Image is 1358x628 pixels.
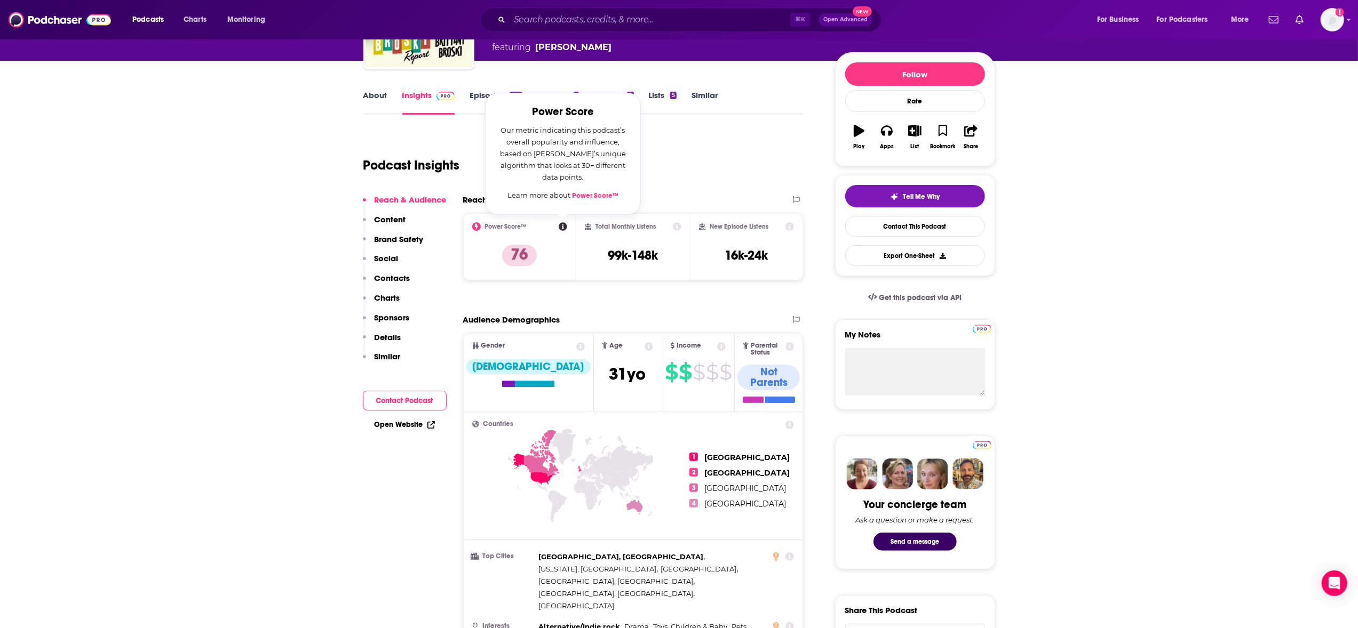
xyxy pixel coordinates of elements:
button: Send a message [873,533,957,551]
span: , [539,575,695,587]
span: [GEOGRAPHIC_DATA] [704,468,790,478]
span: Countries [483,421,514,428]
button: open menu [220,11,279,28]
h2: Power Score™ [485,223,527,230]
span: [US_STATE], [GEOGRAPHIC_DATA] [539,565,657,573]
span: Income [677,342,701,349]
img: Jules Profile [917,458,948,489]
span: [GEOGRAPHIC_DATA] [704,499,786,509]
button: open menu [1224,11,1262,28]
button: open menu [1150,11,1224,28]
img: User Profile [1321,8,1344,31]
p: Brand Safety [375,234,424,244]
div: Bookmark [930,143,955,150]
span: $ [679,364,692,381]
span: featuring [493,41,685,54]
span: Parental Status [751,342,784,356]
h1: Podcast Insights [363,157,460,173]
button: Contacts [363,273,410,293]
div: 3 [627,92,633,99]
a: Charts [177,11,213,28]
span: Age [609,342,623,349]
span: Open Advanced [823,17,868,22]
span: [GEOGRAPHIC_DATA] [661,565,736,573]
span: 31 yo [609,364,646,384]
a: Pro website [973,439,991,449]
button: Play [845,118,873,156]
span: 2 [689,468,698,477]
span: $ [693,364,705,381]
span: [GEOGRAPHIC_DATA], [GEOGRAPHIC_DATA] [539,552,704,561]
img: Podchaser Pro [436,92,455,100]
span: [GEOGRAPHIC_DATA], [GEOGRAPHIC_DATA] [539,589,694,598]
p: Content [375,214,406,224]
span: , [539,563,658,575]
span: [GEOGRAPHIC_DATA] [704,484,786,493]
h3: Share This Podcast [845,605,918,615]
span: [GEOGRAPHIC_DATA], [GEOGRAPHIC_DATA] [539,577,694,585]
div: Apps [880,143,894,150]
h3: 99k-148k [608,247,658,263]
h2: Power Score [498,106,628,118]
a: Open Website [375,420,435,429]
p: Charts [375,293,400,303]
a: Reviews1 [537,90,579,115]
h2: Audience Demographics [463,315,560,325]
span: $ [665,364,678,381]
img: tell me why sparkle [890,192,899,201]
span: , [539,551,705,563]
span: Get this podcast via API [879,293,962,302]
a: Show notifications dropdown [1265,11,1283,29]
a: Credits3 [594,90,633,115]
button: Apps [873,118,901,156]
span: For Podcasters [1157,12,1208,27]
div: Ask a question or make a request. [856,516,974,524]
div: 107 [510,92,522,99]
div: A weekly podcast [493,28,685,54]
p: Similar [375,351,401,361]
span: $ [706,364,718,381]
a: Power Score™ [572,191,618,200]
span: 1 [689,453,698,461]
span: For Business [1097,12,1139,27]
div: 5 [670,92,677,99]
span: Monitoring [227,12,265,27]
div: Not Parents [737,365,800,390]
img: Barbara Profile [882,458,913,489]
h2: New Episode Listens [710,223,768,230]
a: Pro website [973,323,991,333]
span: , [539,587,695,600]
img: Podchaser Pro [973,325,991,333]
span: New [853,6,872,17]
div: Rate [845,90,985,112]
a: Contact This Podcast [845,216,985,237]
div: Share [964,143,978,150]
span: ⌘ K [790,13,810,27]
p: Sponsors [375,312,410,323]
a: Get this podcast via API [860,285,971,311]
label: My Notes [845,329,985,348]
span: 3 [689,484,698,492]
button: Social [363,253,399,273]
img: Jon Profile [952,458,983,489]
span: More [1231,12,1249,27]
input: Search podcasts, credits, & more... [510,11,790,28]
button: Content [363,214,406,234]
button: Details [363,332,401,352]
a: About [363,90,387,115]
svg: Add a profile image [1336,8,1344,17]
p: Contacts [375,273,410,283]
button: Contact Podcast [363,391,447,410]
p: Reach & Audience [375,195,447,205]
div: 1 [574,92,579,99]
button: tell me why sparkleTell Me Why [845,185,985,207]
button: Charts [363,293,400,312]
div: List [911,143,919,150]
button: open menu [125,11,178,28]
a: Show notifications dropdown [1291,11,1308,29]
div: Your concierge team [863,498,966,511]
p: Our metric indicating this podcast’s overall popularity and influence, based on [PERSON_NAME]’s u... [498,124,628,183]
span: Logged in as Fallon.nell [1321,8,1344,31]
button: Show profile menu [1321,8,1344,31]
h2: Reach [463,195,488,205]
